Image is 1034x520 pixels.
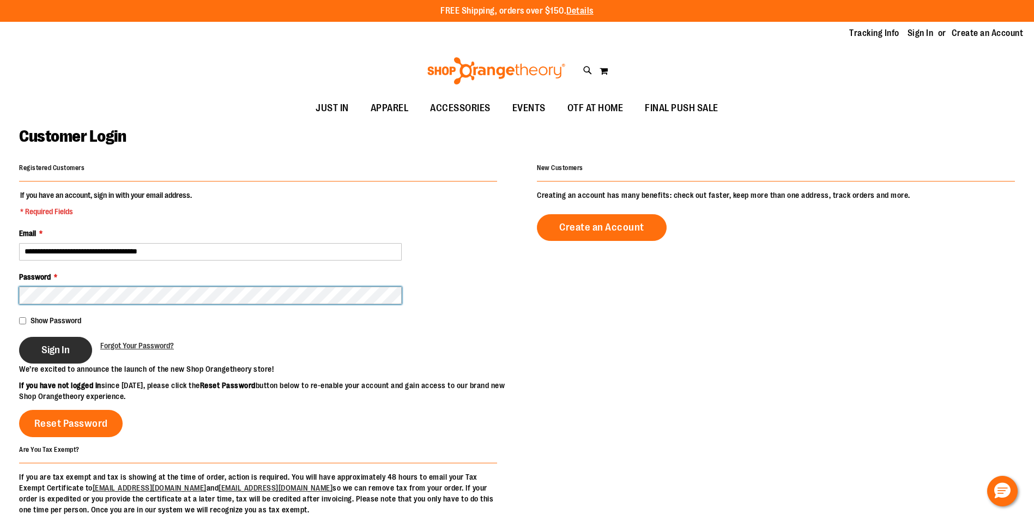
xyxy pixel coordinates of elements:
[952,27,1024,39] a: Create an Account
[512,96,546,120] span: EVENTS
[19,410,123,437] a: Reset Password
[537,214,667,241] a: Create an Account
[566,6,594,16] a: Details
[849,27,899,39] a: Tracking Info
[537,190,1015,201] p: Creating an account has many benefits: check out faster, keep more than one address, track orders...
[31,316,81,325] span: Show Password
[19,337,92,364] button: Sign In
[19,471,497,515] p: If you are tax exempt and tax is showing at the time of order, action is required. You will have ...
[559,221,644,233] span: Create an Account
[440,5,594,17] p: FREE Shipping, orders over $150.
[19,380,517,402] p: since [DATE], please click the button below to re-enable your account and gain access to our bran...
[41,344,70,356] span: Sign In
[19,381,101,390] strong: If you have not logged in
[19,273,51,281] span: Password
[19,127,126,146] span: Customer Login
[34,418,108,430] span: Reset Password
[360,96,420,121] a: APPAREL
[537,164,583,172] strong: New Customers
[316,96,349,120] span: JUST IN
[501,96,557,121] a: EVENTS
[19,229,36,238] span: Email
[419,96,501,121] a: ACCESSORIES
[634,96,729,121] a: FINAL PUSH SALE
[200,381,256,390] strong: Reset Password
[371,96,409,120] span: APPAREL
[908,27,934,39] a: Sign In
[19,445,80,453] strong: Are You Tax Exempt?
[20,206,192,217] span: * Required Fields
[19,364,517,374] p: We’re excited to announce the launch of the new Shop Orangetheory store!
[100,341,174,350] span: Forgot Your Password?
[430,96,491,120] span: ACCESSORIES
[19,190,193,217] legend: If you have an account, sign in with your email address.
[19,164,84,172] strong: Registered Customers
[987,476,1018,506] button: Hello, have a question? Let’s chat.
[567,96,624,120] span: OTF AT HOME
[645,96,718,120] span: FINAL PUSH SALE
[93,483,207,492] a: [EMAIL_ADDRESS][DOMAIN_NAME]
[305,96,360,121] a: JUST IN
[219,483,332,492] a: [EMAIL_ADDRESS][DOMAIN_NAME]
[557,96,634,121] a: OTF AT HOME
[100,340,174,351] a: Forgot Your Password?
[426,57,567,84] img: Shop Orangetheory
